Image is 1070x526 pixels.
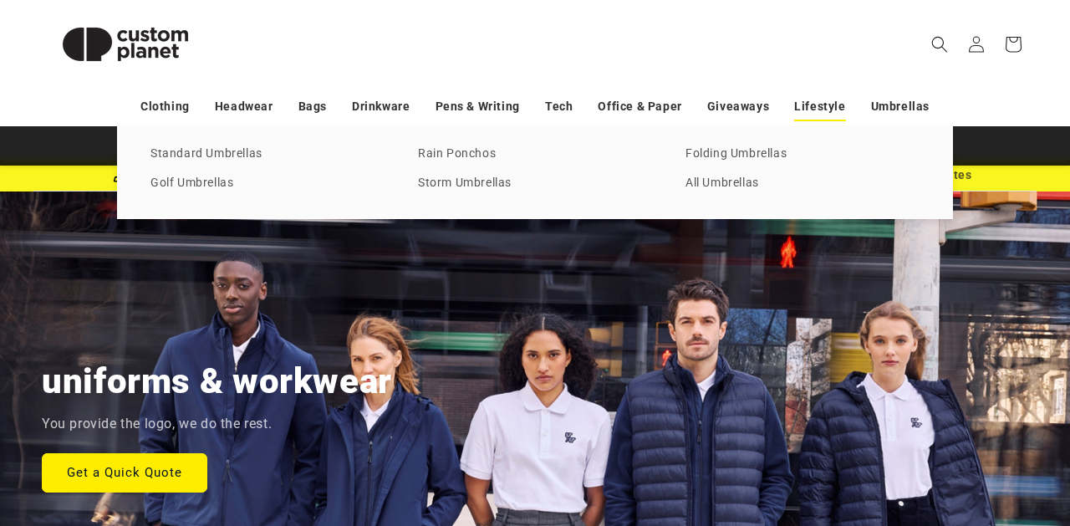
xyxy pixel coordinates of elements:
h2: uniforms & workwear [42,359,392,404]
a: Drinkware [352,92,410,121]
a: Headwear [215,92,273,121]
a: Tech [545,92,573,121]
a: Clothing [140,92,190,121]
a: Pens & Writing [436,92,520,121]
a: Umbrellas [871,92,930,121]
summary: Search [921,26,958,63]
a: Giveaways [707,92,769,121]
a: Office & Paper [598,92,681,121]
a: Bags [298,92,327,121]
a: Get a Quick Quote [42,452,207,492]
img: Custom Planet [42,7,209,82]
a: Golf Umbrellas [150,172,385,195]
a: Lifestyle [794,92,845,121]
a: All Umbrellas [685,172,920,195]
a: Folding Umbrellas [685,143,920,166]
p: You provide the logo, we do the rest. [42,412,272,437]
a: Rain Ponchos [418,143,652,166]
iframe: Chat Widget [783,345,1070,526]
a: Storm Umbrellas [418,172,652,195]
a: Standard Umbrellas [150,143,385,166]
